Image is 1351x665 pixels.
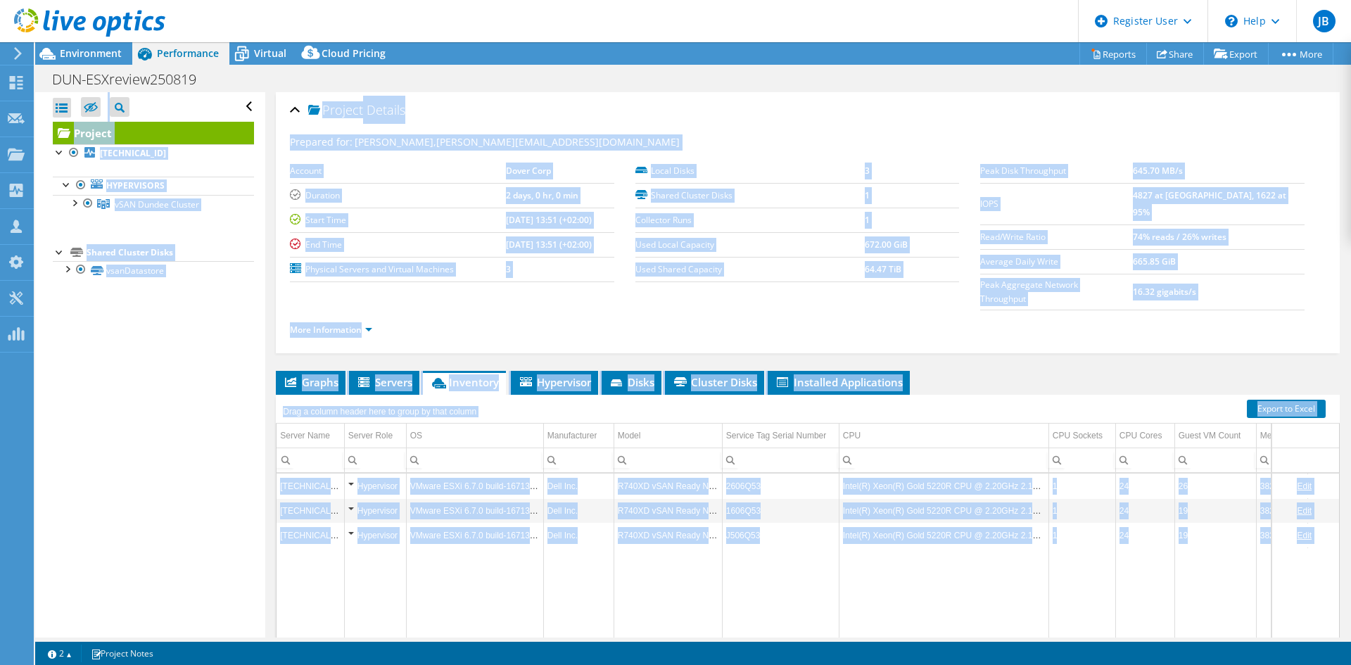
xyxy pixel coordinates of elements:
[344,424,406,448] td: Server Role Column
[980,164,1132,178] label: Peak Disk Throughput
[980,197,1132,211] label: IOPS
[283,375,338,389] span: Graphs
[839,523,1048,547] td: Column CPU, Value Intel(R) Xeon(R) Gold 5220R CPU @ 2.20GHz 2.19 GHz
[614,523,722,547] td: Column Model, Value R740XD vSAN Ready Node
[1115,498,1174,523] td: Column CPU Cores, Value 24
[980,278,1132,306] label: Peak Aggregate Network Throughput
[506,214,592,226] b: [DATE] 13:51 (+02:00)
[635,164,865,178] label: Local Disks
[348,427,393,444] div: Server Role
[722,448,839,472] td: Column Service Tag Serial Number, Filter cell
[1256,523,1307,547] td: Column Memory, Value 382.62 GiB
[635,189,865,203] label: Shared Cluster Disks
[1256,448,1307,472] td: Column Memory, Filter cell
[1133,286,1196,298] b: 16.32 gigabits/s
[53,177,254,195] a: Hypervisors
[1053,427,1103,444] div: CPU Sockets
[430,375,499,389] span: Inventory
[277,424,344,448] td: Server Name Column
[865,214,870,226] b: 1
[53,144,254,163] a: [TECHNICAL_ID]
[506,239,592,251] b: [DATE] 13:51 (+02:00)
[348,502,402,519] div: Hypervisor
[410,427,422,444] div: OS
[609,375,654,389] span: Disks
[1174,448,1256,472] td: Column Guest VM Count, Filter cell
[406,523,543,547] td: Column OS, Value VMware ESXi 6.7.0 build-16713306
[1048,474,1115,498] td: Column CPU Sockets, Value 1
[290,324,372,336] a: More Information
[543,498,614,523] td: Column Manufacturer, Value Dell Inc.
[1174,498,1256,523] td: Column Guest VM Count, Value 19
[1048,523,1115,547] td: Column CPU Sockets, Value 1
[614,448,722,472] td: Column Model, Filter cell
[406,448,543,472] td: Column OS, Filter cell
[547,427,597,444] div: Manufacturer
[53,261,254,279] a: vsanDatastore
[344,498,406,523] td: Column Server Role, Value Hypervisor
[635,213,865,227] label: Collector Runs
[1313,10,1336,32] span: JB
[1174,523,1256,547] td: Column Guest VM Count, Value 19
[1115,474,1174,498] td: Column CPU Cores, Value 24
[348,527,402,544] div: Hypervisor
[1133,165,1183,177] b: 645.70 MB/s
[1268,43,1333,65] a: More
[348,478,402,495] div: Hypervisor
[38,645,82,662] a: 2
[518,375,591,389] span: Hypervisor
[1048,498,1115,523] td: Column CPU Sockets, Value 1
[1297,506,1312,516] a: Edit
[543,448,614,472] td: Column Manufacturer, Filter cell
[406,424,543,448] td: OS Column
[635,238,865,252] label: Used Local Capacity
[322,46,386,60] span: Cloud Pricing
[506,263,511,275] b: 3
[1297,531,1312,540] a: Edit
[1120,427,1162,444] div: CPU Cores
[614,498,722,523] td: Column Model, Value R740XD vSAN Ready Node
[279,402,480,422] div: Drag a column header here to group by that column
[1174,424,1256,448] td: Guest VM Count Column
[1115,448,1174,472] td: Column CPU Cores, Filter cell
[614,474,722,498] td: Column Model, Value R740XD vSAN Ready Node
[506,165,551,177] b: Dover Corp
[1260,427,1290,444] div: Memory
[157,46,219,60] span: Performance
[775,375,903,389] span: Installed Applications
[290,238,506,252] label: End Time
[722,424,839,448] td: Service Tag Serial Number Column
[839,474,1048,498] td: Column CPU, Value Intel(R) Xeon(R) Gold 5220R CPU @ 2.20GHz 2.19 GHz
[722,474,839,498] td: Column Service Tag Serial Number, Value 2606Q53
[843,427,861,444] div: CPU
[356,375,412,389] span: Servers
[839,448,1048,472] td: Column CPU, Filter cell
[81,645,163,662] a: Project Notes
[277,498,344,523] td: Column Server Name, Value 10.156.2.136
[344,474,406,498] td: Column Server Role, Value Hypervisor
[1174,474,1256,498] td: Column Guest VM Count, Value 26
[277,474,344,498] td: Column Server Name, Value 10.156.2.137
[722,498,839,523] td: Column Service Tag Serial Number, Value 1606Q53
[635,262,865,277] label: Used Shared Capacity
[618,427,641,444] div: Model
[543,424,614,448] td: Manufacturer Column
[406,474,543,498] td: Column OS, Value VMware ESXi 6.7.0 build-16713306
[1048,448,1115,472] td: Column CPU Sockets, Filter cell
[865,263,901,275] b: 64.47 TiB
[1115,523,1174,547] td: Column CPU Cores, Value 24
[980,255,1132,269] label: Average Daily Write
[614,424,722,448] td: Model Column
[367,101,405,118] span: Details
[543,523,614,547] td: Column Manufacturer, Value Dell Inc.
[1146,43,1204,65] a: Share
[254,46,286,60] span: Virtual
[355,135,680,148] span: [PERSON_NAME],
[1256,474,1307,498] td: Column Memory, Value 382.62 GiB
[60,46,122,60] span: Environment
[980,230,1132,244] label: Read/Write Ratio
[290,135,353,148] label: Prepared for:
[722,523,839,547] td: Column Service Tag Serial Number, Value J506Q53
[1048,424,1115,448] td: CPU Sockets Column
[277,523,344,547] td: Column Server Name, Value 10.156.2.138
